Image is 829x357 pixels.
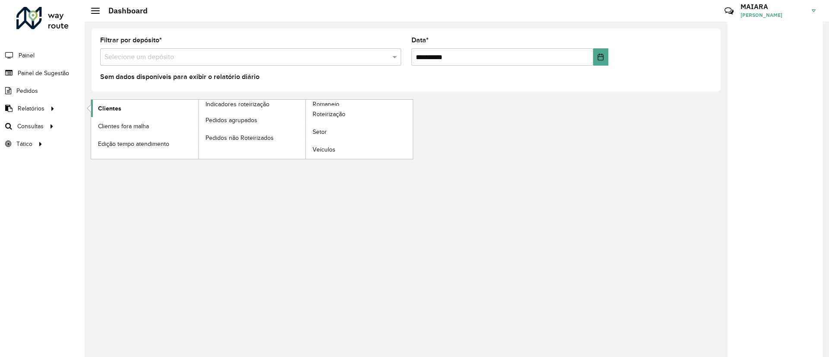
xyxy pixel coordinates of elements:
span: Relatórios [18,104,44,113]
label: Data [411,35,429,45]
a: Setor [306,123,413,141]
a: Clientes [91,100,198,117]
a: Roteirização [306,106,413,123]
span: Pedidos não Roteirizados [206,133,274,142]
span: [PERSON_NAME] [740,11,805,19]
a: Contato Rápido [720,2,738,20]
a: Pedidos agrupados [199,111,306,129]
span: Roteirização [313,110,345,119]
span: Clientes [98,104,121,113]
span: Indicadores roteirização [206,100,269,109]
span: Consultas [17,122,44,131]
a: Pedidos não Roteirizados [199,129,306,146]
span: Painel de Sugestão [18,69,69,78]
span: Tático [16,139,32,148]
span: Edição tempo atendimento [98,139,169,148]
h2: Dashboard [100,6,148,16]
span: Clientes fora malha [98,122,149,131]
span: Romaneio [313,100,339,109]
span: Painel [19,51,35,60]
a: Indicadores roteirização [91,100,306,159]
a: Romaneio [199,100,413,159]
label: Filtrar por depósito [100,35,162,45]
span: Pedidos [16,86,38,95]
a: Veículos [306,141,413,158]
span: Veículos [313,145,335,154]
span: Setor [313,127,327,136]
a: Clientes fora malha [91,117,198,135]
a: Edição tempo atendimento [91,135,198,152]
button: Choose Date [593,48,608,66]
span: Pedidos agrupados [206,116,257,125]
h3: MAIARA [740,3,805,11]
label: Sem dados disponíveis para exibir o relatório diário [100,72,259,82]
